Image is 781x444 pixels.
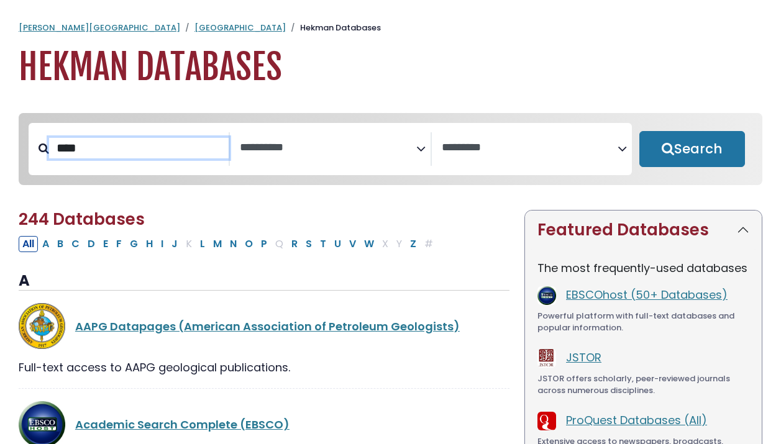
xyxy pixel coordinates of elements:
span: 244 Databases [19,208,145,230]
button: Submit for Search Results [639,131,745,167]
button: Filter Results L [196,236,209,252]
button: Filter Results J [168,236,181,252]
a: AAPG Datapages (American Association of Petroleum Geologists) [75,319,460,334]
button: Filter Results T [316,236,330,252]
div: JSTOR offers scholarly, peer-reviewed journals across numerous disciplines. [537,373,749,397]
button: Filter Results B [53,236,67,252]
textarea: Search [240,142,416,155]
button: Filter Results D [84,236,99,252]
li: Hekman Databases [286,22,381,34]
a: JSTOR [566,350,601,365]
input: Search database by title or keyword [49,138,229,158]
button: Filter Results I [157,236,167,252]
button: Filter Results H [142,236,157,252]
button: Filter Results C [68,236,83,252]
button: Filter Results F [112,236,126,252]
div: Full-text access to AAPG geological publications. [19,359,509,376]
button: Filter Results N [226,236,240,252]
button: Filter Results E [99,236,112,252]
h3: A [19,272,509,291]
nav: breadcrumb [19,22,762,34]
button: Filter Results Z [406,236,420,252]
button: Filter Results G [126,236,142,252]
a: Academic Search Complete (EBSCO) [75,417,290,432]
button: Filter Results U [331,236,345,252]
button: Filter Results M [209,236,226,252]
button: Filter Results A [39,236,53,252]
textarea: Search [442,142,618,155]
h1: Hekman Databases [19,47,762,88]
a: EBSCOhost (50+ Databases) [566,287,728,302]
div: Powerful platform with full-text databases and popular information. [537,310,749,334]
button: Filter Results V [345,236,360,252]
button: Filter Results W [360,236,378,252]
button: All [19,236,38,252]
button: Filter Results P [257,236,271,252]
nav: Search filters [19,113,762,185]
button: Filter Results R [288,236,301,252]
a: ProQuest Databases (All) [566,412,707,428]
button: Featured Databases [525,211,762,250]
a: [GEOGRAPHIC_DATA] [194,22,286,34]
p: The most frequently-used databases [537,260,749,276]
button: Filter Results O [241,236,257,252]
button: Filter Results S [302,236,316,252]
a: [PERSON_NAME][GEOGRAPHIC_DATA] [19,22,180,34]
div: Alpha-list to filter by first letter of database name [19,235,438,251]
